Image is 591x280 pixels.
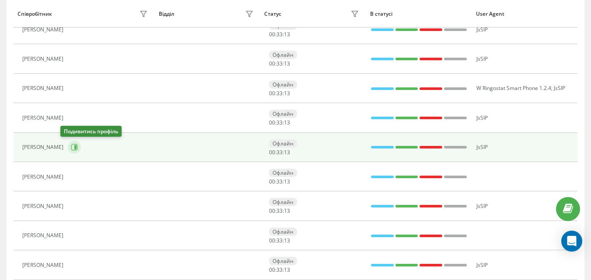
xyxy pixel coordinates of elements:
div: User Agent [476,11,574,17]
span: 00 [269,149,275,156]
span: 33 [276,207,283,214]
span: 13 [284,119,290,126]
span: JsSIP [554,84,565,92]
div: Офлайн [269,80,297,89]
div: [PERSON_NAME] [22,115,66,121]
div: Офлайн [269,257,297,265]
span: 00 [269,266,275,273]
span: JsSIP [476,261,488,269]
span: 33 [276,119,283,126]
span: 33 [276,90,283,97]
div: Подивитись профіль [60,126,122,137]
div: [PERSON_NAME] [22,85,66,91]
div: : : [269,31,290,38]
span: 13 [284,149,290,156]
div: [PERSON_NAME] [22,56,66,62]
div: : : [269,267,290,273]
div: : : [269,238,290,244]
div: Співробітник [17,11,52,17]
div: [PERSON_NAME] [22,174,66,180]
span: 13 [284,90,290,97]
span: 33 [276,31,283,38]
div: [PERSON_NAME] [22,232,66,239]
span: JsSIP [476,202,488,210]
div: [PERSON_NAME] [22,27,66,33]
div: : : [269,90,290,97]
span: 13 [284,207,290,214]
span: JsSIP [476,55,488,62]
div: Офлайн [269,139,297,148]
div: Офлайн [269,228,297,236]
span: 13 [284,237,290,244]
span: JsSIP [476,143,488,151]
span: 00 [269,31,275,38]
div: Офлайн [269,110,297,118]
span: JsSIP [476,114,488,121]
span: JsSIP [476,26,488,33]
div: Open Intercom Messenger [561,231,582,252]
div: : : [269,120,290,126]
span: 13 [284,31,290,38]
div: : : [269,179,290,185]
div: Відділ [159,11,174,17]
div: Офлайн [269,198,297,206]
div: : : [269,208,290,214]
div: [PERSON_NAME] [22,262,66,268]
div: В статусі [370,11,468,17]
div: Офлайн [269,169,297,177]
span: 13 [284,178,290,185]
span: W Ringostat Smart Phone 1.2.4 [476,84,551,92]
span: 13 [284,60,290,67]
div: [PERSON_NAME] [22,144,66,150]
span: 13 [284,266,290,273]
div: Офлайн [269,51,297,59]
span: 33 [276,149,283,156]
span: 00 [269,237,275,244]
span: 00 [269,119,275,126]
span: 00 [269,90,275,97]
span: 00 [269,178,275,185]
div: : : [269,149,290,156]
div: : : [269,61,290,67]
span: 00 [269,207,275,214]
span: 00 [269,60,275,67]
span: 33 [276,60,283,67]
span: 33 [276,237,283,244]
div: [PERSON_NAME] [22,203,66,209]
span: 33 [276,266,283,273]
div: Статус [264,11,281,17]
span: 33 [276,178,283,185]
